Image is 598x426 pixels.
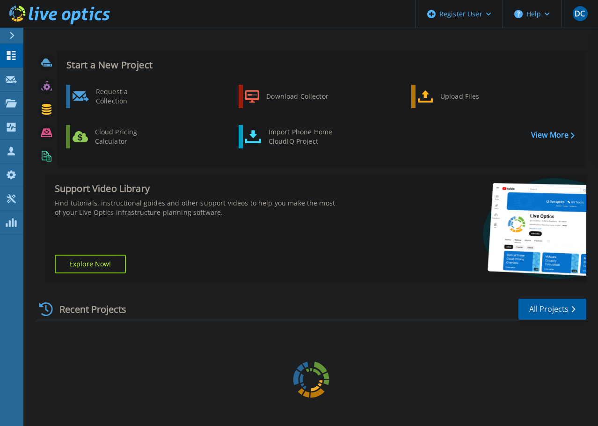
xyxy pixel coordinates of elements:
h3: Start a New Project [66,60,574,70]
div: Cloud Pricing Calculator [90,127,160,146]
div: Support Video Library [55,183,336,195]
div: Import Phone Home CloudIQ Project [264,127,337,146]
div: Find tutorials, instructional guides and other support videos to help you make the most of your L... [55,198,336,217]
a: Request a Collection [66,85,162,108]
a: Download Collector [239,85,335,108]
span: DC [575,10,585,17]
a: Explore Now! [55,255,126,273]
div: Recent Projects [36,298,139,321]
div: Download Collector [262,87,332,106]
div: Upload Files [436,87,505,106]
a: All Projects [518,299,586,320]
a: View More [531,131,575,140]
a: Cloud Pricing Calculator [66,125,162,148]
a: Upload Files [411,85,507,108]
div: Request a Collection [91,87,160,106]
